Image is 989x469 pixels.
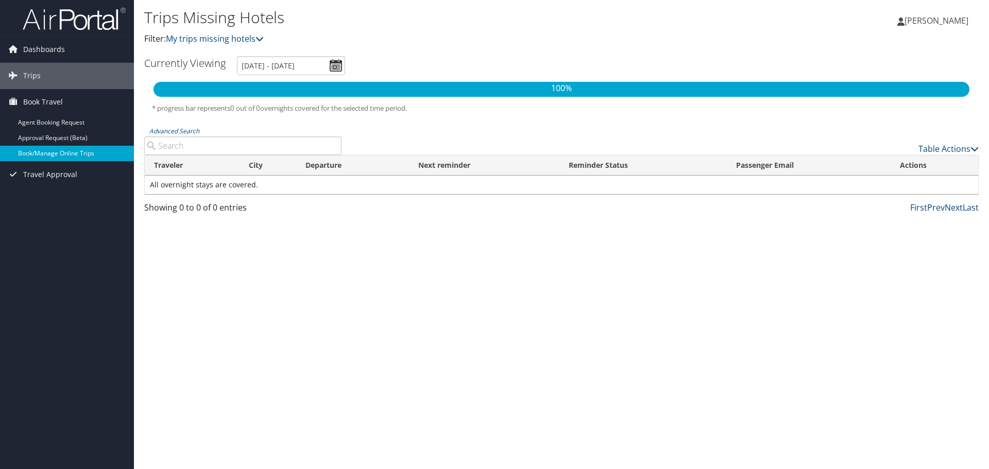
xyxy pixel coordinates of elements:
a: [PERSON_NAME] [897,5,979,36]
span: Trips [23,63,41,89]
span: Dashboards [23,37,65,62]
p: Filter: [144,32,701,46]
a: Next [945,202,963,213]
h5: * progress bar represents overnights covered for the selected time period. [152,103,971,113]
span: Travel Approval [23,162,77,187]
h3: Currently Viewing [144,56,226,70]
th: Actions [891,155,978,176]
span: 0 out of 0 [230,103,260,113]
a: Last [963,202,979,213]
img: airportal-logo.png [23,7,126,31]
a: Table Actions [918,143,979,154]
a: My trips missing hotels [166,33,264,44]
th: Traveler: activate to sort column ascending [145,155,240,176]
div: Showing 0 to 0 of 0 entries [144,201,342,219]
h1: Trips Missing Hotels [144,7,701,28]
span: [PERSON_NAME] [905,15,968,26]
span: Book Travel [23,89,63,115]
a: Advanced Search [149,127,199,135]
a: Prev [927,202,945,213]
th: Reminder Status [559,155,727,176]
td: All overnight stays are covered. [145,176,978,194]
th: Departure: activate to sort column descending [296,155,408,176]
input: [DATE] - [DATE] [237,56,345,75]
input: Advanced Search [144,136,342,155]
th: City: activate to sort column ascending [240,155,296,176]
p: 100% [154,82,969,95]
th: Passenger Email: activate to sort column ascending [727,155,891,176]
a: First [910,202,927,213]
th: Next reminder [409,155,560,176]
